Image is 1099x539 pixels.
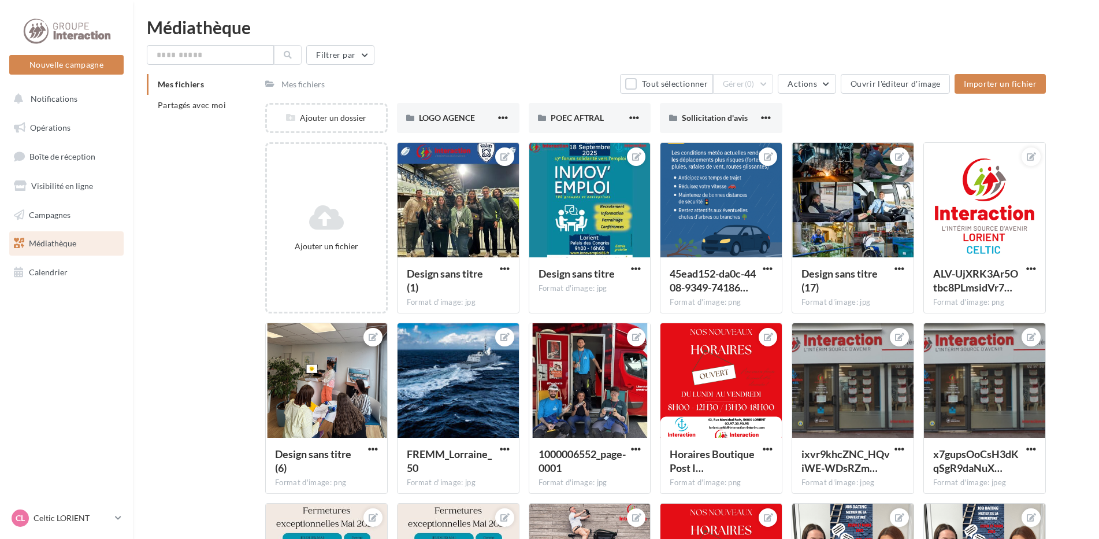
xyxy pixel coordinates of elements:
div: Format d'image: png [275,478,378,488]
button: Gérer(0) [713,74,774,94]
span: Design sans titre (17) [801,267,878,294]
span: ixvr9khcZNC_HQviWE-WDsRZmnIeGhgHwaTVFirDQvbKu9eqcuXau_QxS_YB7DsmQcjfKLO-dtWQYO1L8w=s0 [801,448,890,474]
div: Format d'image: jpeg [933,478,1036,488]
button: Tout sélectionner [620,74,712,94]
div: Ajouter un fichier [272,241,381,252]
div: Format d'image: jpg [539,283,641,294]
button: Actions [778,74,836,94]
a: Campagnes [7,203,126,227]
span: ALV-UjXRK3Ar5Otbc8PLmsidVr7JWFU-gMfiP6V9EDFwV7MH_P2PhFM [933,267,1018,294]
div: Format d'image: jpeg [801,478,904,488]
span: (0) [745,79,755,88]
span: FREMM_Lorraine_50 [407,448,492,474]
div: Médiathèque [147,19,1085,36]
button: Importer un fichier [955,74,1046,94]
span: 45ead152-da0c-4408-9349-74186497ae00 [670,267,756,294]
a: Calendrier [7,260,126,285]
span: POEC AFTRAL [551,113,604,123]
div: Format d'image: jpg [801,297,904,308]
span: Boîte de réception [29,152,95,161]
span: Notifications [31,94,77,104]
span: Design sans titre (6) [275,448,351,474]
a: Visibilité en ligne [7,174,126,198]
span: Calendrier [29,267,68,277]
span: Campagnes [29,209,70,219]
button: Ouvrir l'éditeur d'image [841,74,950,94]
a: Médiathèque [7,231,126,256]
div: Format d'image: png [670,478,773,488]
div: Format d'image: jpg [539,478,641,488]
div: Format d'image: png [933,297,1036,308]
button: Nouvelle campagne [9,55,124,75]
button: Filtrer par [306,45,374,65]
span: CL [16,512,25,524]
a: Opérations [7,116,126,140]
span: Importer un fichier [964,79,1037,88]
span: Mes fichiers [158,79,204,89]
span: Médiathèque [29,238,76,248]
div: Ajouter un dossier [267,112,386,124]
span: Sollicitation d'avis [682,113,748,123]
span: Horaires Boutique Post Instagram Minimaliste Marron (1) [670,448,755,474]
div: Format d'image: jpg [407,478,510,488]
span: 1000006552_page-0001 [539,448,626,474]
span: Actions [788,79,816,88]
a: Boîte de réception [7,144,126,169]
span: Design sans titre [539,267,615,280]
div: Format d'image: png [670,297,773,308]
span: Design sans titre (1) [407,267,483,294]
p: Celtic LORIENT [34,512,110,524]
button: Notifications [7,87,121,111]
a: CL Celtic LORIENT [9,507,124,529]
span: LOGO AGENCE [419,113,475,123]
span: Visibilité en ligne [31,181,93,191]
span: Opérations [30,123,70,132]
span: Partagés avec moi [158,100,226,110]
div: Format d'image: jpg [407,297,510,308]
span: x7gupsOoCsH3dKqSgR9daNuXCKTPAUyMjJpMqPK28PbQJNmJMuXRDK7aD1Jkbnmh2bg1Mb2wtAP5fbh-9A=s0 [933,448,1019,474]
div: Mes fichiers [281,79,325,90]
